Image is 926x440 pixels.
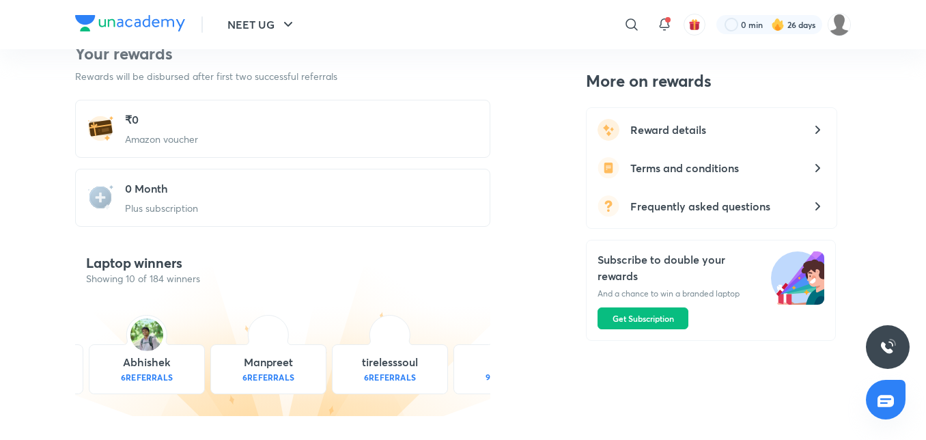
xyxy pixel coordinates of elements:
[75,44,490,64] h3: Your rewards
[244,354,293,370] h5: Manpreet
[75,69,490,83] p: Rewards will be disbursed after first two successful referrals
[630,160,798,176] h5: Terms and conditions
[117,373,176,381] p: 6 referrals
[125,132,198,146] p: Amazon voucher
[598,195,619,217] img: avatar
[482,373,541,381] p: 9 referrals
[75,266,490,429] img: offer
[239,373,298,381] p: 6 referrals
[125,180,198,197] h5: 0 Month
[362,354,417,370] h5: tirelesssoul
[586,71,837,91] h3: More on rewards
[75,15,185,35] a: Company Logo
[598,119,619,141] img: avatar
[252,318,285,351] img: user
[828,13,851,36] img: Barsha Singh
[130,318,163,351] img: user
[880,339,896,355] img: ttu
[123,354,170,370] h5: Abhishek
[688,18,701,31] img: avatar
[630,122,798,138] h5: Reward details
[219,11,305,38] button: NEET UG
[598,157,619,179] img: avatar
[87,115,114,142] img: VOUCHER
[598,307,688,329] button: Get Subscription
[630,198,798,215] h5: Frequently asked questions
[374,318,406,351] img: user
[86,254,200,272] h4: Laptop winners
[87,184,114,211] img: EXTENSION
[361,373,419,381] p: 6 referrals
[598,288,760,299] div: And a chance to win a branded laptop
[75,15,185,31] img: Company Logo
[613,313,674,324] span: Get Subscription
[684,14,705,36] button: avatar
[771,251,824,305] img: avatar
[598,251,760,284] h5: Subscribe to double your rewards
[771,18,785,31] img: streak
[125,111,198,128] h5: ₹0
[125,201,198,215] p: Plus subscription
